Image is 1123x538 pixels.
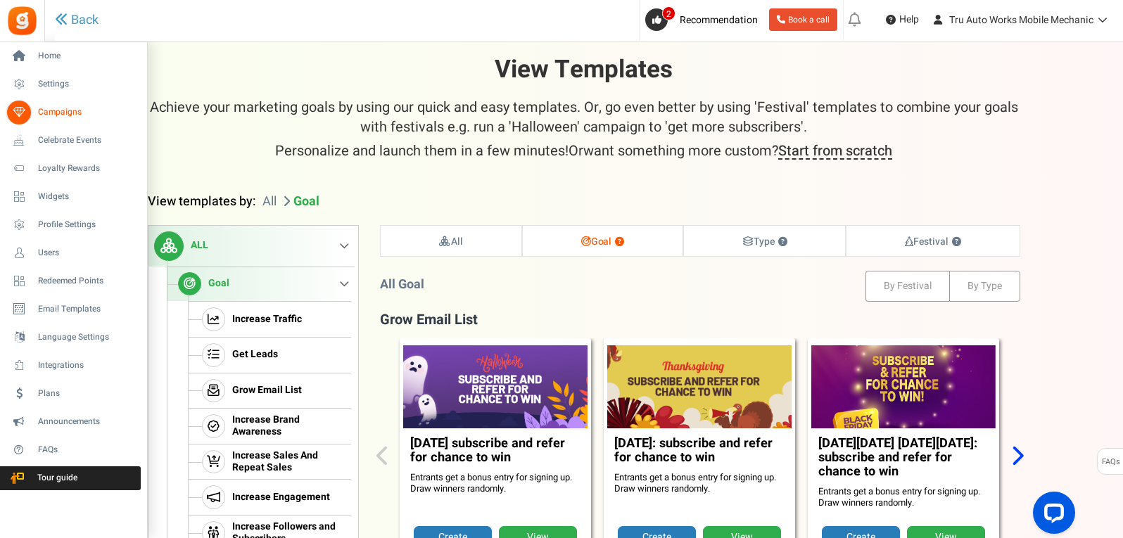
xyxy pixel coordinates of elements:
span: Or [569,141,583,161]
div: Next slide [1010,442,1024,473]
a: Campaigns [6,101,141,124]
figcaption: Entrants get a bonus entry for signing up. Draw winners randomly. [811,428,996,526]
a: Grow Email List [188,373,351,409]
a: Increase Traffic [188,301,351,337]
a: Home [6,44,141,68]
span: ALL [191,240,208,252]
button: ? [615,238,624,247]
h2: View Templates [148,56,1020,84]
span: Widgets [38,191,137,203]
span: Help [896,13,919,27]
span: Profile Settings [38,219,137,231]
span: FAQs [38,444,137,456]
span: Language Settings [38,331,137,343]
img: Gratisfaction [6,5,38,37]
li: All [262,193,277,211]
button: ? [952,238,961,247]
span: Tour guide [6,472,105,484]
a: Loyalty Rewards [6,157,141,181]
span: Loyalty Rewards [38,162,137,174]
li: Goal [279,193,319,211]
p: Personalize and launch them in a few minutes! want something more custom? [148,141,1020,162]
span: Campaigns [38,106,137,118]
a: Users [6,241,141,265]
a: Language Settings [6,326,141,350]
h3: [DATE]: subscribe and refer for chance to win [614,437,785,472]
span: Increase Sales And Repeat Sales [232,450,347,474]
span: Announcements [38,416,137,428]
a: Help [880,8,925,31]
span: Email Templates [38,303,137,315]
strong: All [438,234,463,249]
span: Integrations [38,359,137,371]
figcaption: Entrants get a bonus entry for signing up. Draw winners randomly. [403,428,588,526]
p: Achieve your marketing goals by using our quick and easy templates. Or, go even better by using '... [148,98,1020,138]
a: Integrations [6,354,141,378]
span: Goal [208,278,229,290]
span: Redeemed Points [38,275,137,287]
a: FAQs [6,438,141,462]
a: Email Templates [6,297,141,321]
strong: Type [742,234,787,249]
a: ALL [148,226,351,267]
a: Get Leads [188,337,351,373]
a: Book a call [769,8,837,31]
strong: View templates by: [148,192,256,211]
a: Increase Brand Awareness [188,408,351,444]
strong: Goal [581,234,625,249]
span: Increase Brand Awareness [232,414,347,438]
h3: [DATE] subscribe and refer for chance to win [410,437,580,472]
a: Announcements [6,410,141,434]
span: All Goal [380,275,424,294]
a: Redeemed Points [6,269,141,293]
span: Plans [38,388,137,399]
span: Get Leads [232,349,278,361]
span: Increase Traffic [232,314,302,326]
a: Goal [167,267,351,302]
a: Celebrate Events [6,129,141,153]
span: FAQs [1101,449,1120,475]
a: Plans [6,382,141,406]
span: Recommendation [680,13,758,27]
figcaption: Entrants get a bonus entry for signing up. Draw winners randomly. [607,428,792,526]
button: By Type [949,271,1020,302]
a: 2 Recommendation [645,8,763,31]
span: Tru Auto Works Mobile Mechanic [949,13,1093,27]
button: ? [778,238,787,247]
span: Home [38,50,137,62]
a: Increase Sales And Repeat Sales [188,444,351,480]
h3: [DATE][DATE] [DATE][DATE]: subscribe and refer for chance to win [818,437,989,486]
span: Grow Email List [380,309,478,330]
span: Settings [38,78,137,90]
a: Widgets [6,185,141,209]
span: 2 [662,6,675,20]
a: Settings [6,72,141,96]
span: Celebrate Events [38,134,137,146]
a: Back [55,11,99,30]
a: Start from scratch [778,144,892,160]
span: Increase Engagement [232,492,330,504]
button: By Festival [865,271,949,302]
a: Profile Settings [6,213,141,237]
span: Grow Email List [232,385,302,397]
strong: Start from scratch [778,141,892,161]
span: Users [38,247,137,259]
a: Increase Engagement [188,479,351,515]
strong: Festival [905,234,961,249]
